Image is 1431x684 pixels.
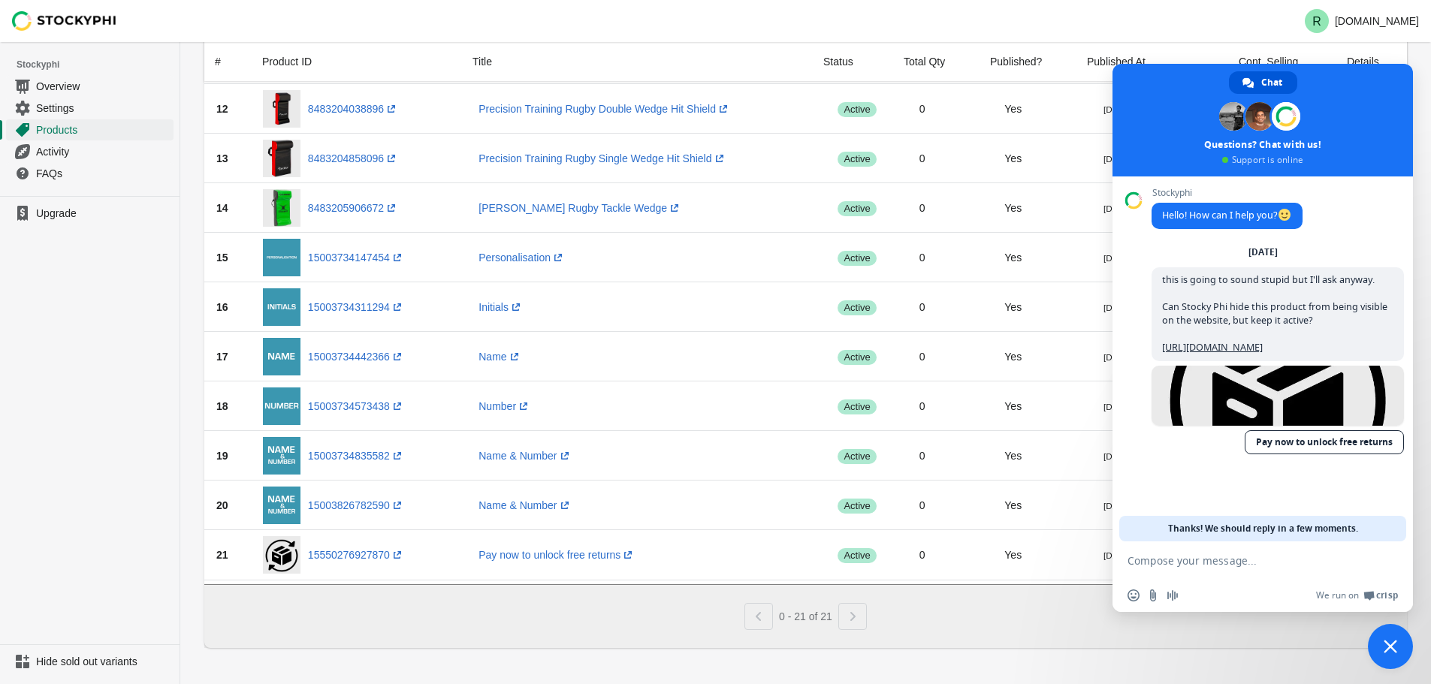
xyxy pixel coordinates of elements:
div: Details [1335,42,1408,81]
a: Activity [6,140,174,162]
span: Chat [1261,71,1282,94]
a: Pay now to unlock free returns [1245,430,1404,454]
td: Yes [992,84,1091,134]
a: We run onCrisp [1316,589,1398,601]
span: 20 [216,499,228,511]
a: 15003734835582(opens a new window) [308,450,405,462]
img: returns.webp [263,536,300,574]
div: Published? [978,42,1075,81]
img: 10_434c51ab-fbfb-4cd4-bfbc-c386a6ba81ce.png [263,487,300,524]
a: Precision Training Rugby Single Wedge Hit Shield(opens a new window) [479,152,726,164]
div: Close chat [1368,624,1413,669]
td: Yes [992,282,1091,332]
span: active [838,201,876,216]
small: [DATE] 2:1:10 pm [1103,451,1173,461]
span: 13 [216,152,228,164]
span: Overview [36,79,171,94]
img: 9_510248ae-351c-47bf-9f90-02ed14568986.png [263,239,300,276]
a: Settings [6,97,174,119]
img: 8_e81b628b-2834-4259-b094-694574af81f2.png [263,338,300,375]
text: R [1312,15,1321,28]
div: Published At [1075,42,1227,81]
small: [DATE] 2:1:5 pm [1103,352,1167,362]
a: Name(opens a new window) [479,351,521,363]
td: 0 [907,233,992,282]
a: 15003734311294(opens a new window) [308,301,405,313]
small: [DATE] 2:1:7 pm [1103,402,1167,411]
a: 15003826782590(opens a new window) [308,499,405,511]
span: Avatar with initials R [1305,9,1329,33]
img: PrecisionDoubleWedgeHitShield.webp [263,90,300,128]
small: [DATE] 2:1:0 pm [1103,253,1167,263]
span: Upgrade [36,206,171,221]
span: Audio message [1167,589,1179,601]
span: active [838,350,876,365]
span: 19 [216,450,228,462]
a: Personalisation(opens a new window) [479,252,566,264]
span: 14 [216,202,228,214]
span: active [838,399,876,414]
textarea: Compose your message... [1128,554,1365,568]
span: Settings [36,101,171,116]
small: [DATE] 9:21:57 pm [1103,550,1177,560]
span: 0 - 21 of 21 [779,610,832,622]
div: Total Qty [892,42,978,81]
a: Hide sold out variants [6,651,174,672]
span: active [838,152,876,167]
span: Hide sold out variants [36,654,171,669]
img: 10_735a0d42-aad5-4d6f-837a-e11ab6fa485e.png [263,288,300,326]
span: 21 [216,549,228,561]
span: this is going to sound stupid but I'll ask anyway. Can Stocky Phi hide this product from being vi... [1162,273,1387,354]
a: Precision Training Rugby Double Wedge Hit Shield(opens a new window) [479,103,731,115]
span: Stockyphi [17,57,180,72]
a: 15550276927870(opens a new window) [308,549,405,561]
td: Yes [992,332,1091,381]
td: 0 [907,431,992,481]
td: 0 [907,134,992,183]
td: 0 [907,530,992,580]
button: Avatar with initials R[DOMAIN_NAME] [1299,6,1425,36]
nav: Pagination [744,597,867,630]
td: 0 [907,381,992,431]
div: Cont. Selling [1227,42,1335,81]
span: active [838,449,876,464]
td: Yes [992,134,1091,183]
a: Name & Number(opens a new window) [479,450,572,462]
a: 8483205906672(opens a new window) [308,202,399,214]
span: active [838,251,876,266]
img: 9_bf545d12-5751-4eb7-9836-62f1628ad77c.png [263,387,300,425]
td: Yes [992,233,1091,282]
span: 17 [216,351,228,363]
div: Title [460,42,811,81]
small: [DATE] 2:47:5 pm [1103,154,1173,164]
a: Initials(opens a new window) [479,301,524,313]
small: [DATE] 2:1:2 pm [1103,303,1167,312]
span: 12 [216,103,228,115]
a: Pay now to unlock free returns(opens a new window) [479,549,635,561]
td: Yes [992,381,1091,431]
small: [DATE] 2:34:46 pm [1103,501,1177,511]
td: Yes [992,530,1091,580]
td: 0 [907,183,992,233]
span: Thanks! We should reply in a few moments. [1168,516,1358,541]
a: [PERSON_NAME] Rugby Tackle Wedge(opens a new window) [479,202,682,214]
a: Overview [6,75,174,97]
img: PrecisionSingleWedgeHitShield.webp [263,140,300,177]
img: GilbertTackleWedge.webp [263,189,300,227]
small: [DATE] 2:51:26 pm [1103,203,1177,213]
span: 16 [216,301,228,313]
td: 0 [907,332,992,381]
td: 0 [907,481,992,530]
td: Yes [992,481,1091,530]
span: active [838,300,876,315]
td: Yes [992,183,1091,233]
span: Insert an emoji [1128,589,1140,601]
div: # [215,54,222,69]
span: FAQs [36,166,171,181]
span: We run on [1316,589,1359,601]
a: Products [6,119,174,140]
a: Number(opens a new window) [479,400,531,412]
small: [DATE] 2:44:12 pm [1103,104,1177,114]
p: [DOMAIN_NAME] [1335,15,1419,27]
div: Chat [1229,71,1297,94]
